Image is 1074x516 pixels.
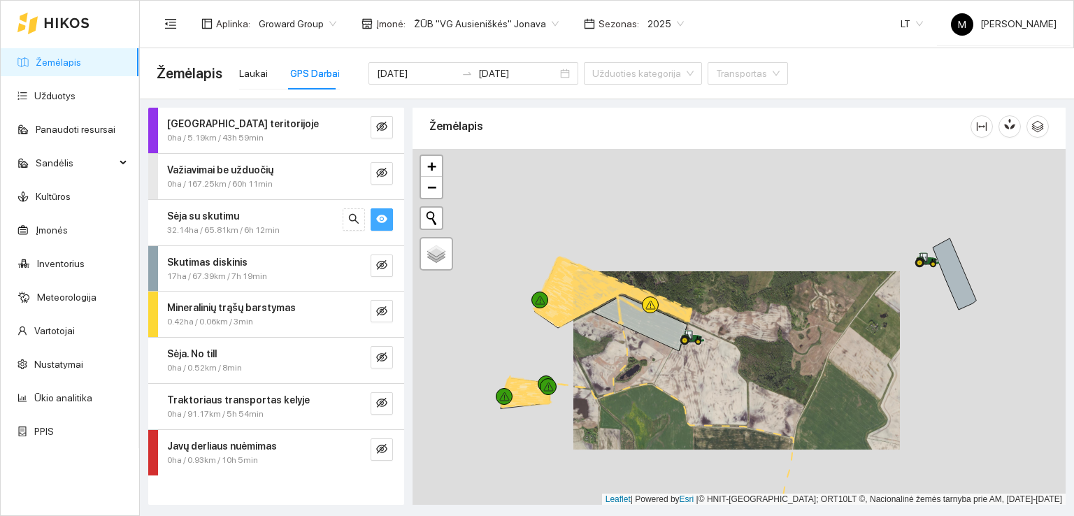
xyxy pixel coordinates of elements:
span: − [427,178,436,196]
a: Įmonės [36,224,68,236]
span: Sezonas : [599,16,639,31]
span: 0ha / 5.19km / 43h 59min [167,131,264,145]
div: Laukai [239,66,268,81]
span: swap-right [461,68,473,79]
input: Pabaigos data [478,66,557,81]
div: | Powered by © HNIT-[GEOGRAPHIC_DATA]; ORT10LT ©, Nacionalinė žemės tarnyba prie AM, [DATE]-[DATE] [602,494,1066,506]
a: Užduotys [34,90,76,101]
span: eye-invisible [376,121,387,134]
span: [PERSON_NAME] [951,18,1057,29]
span: Groward Group [259,13,336,34]
div: GPS Darbai [290,66,340,81]
button: eye-invisible [371,162,393,185]
span: 0.42ha / 0.06km / 3min [167,315,253,329]
div: [GEOGRAPHIC_DATA] teritorijoje0ha / 5.19km / 43h 59mineye-invisible [148,108,404,153]
a: Esri [680,494,694,504]
span: 0ha / 0.52km / 8min [167,361,242,375]
span: Žemėlapis [157,62,222,85]
button: eye-invisible [371,438,393,461]
span: Sandėlis [36,149,115,177]
strong: Javų derliaus nuėmimas [167,440,277,452]
div: Žemėlapis [429,106,971,146]
strong: Sėja. No till [167,348,217,359]
span: 17ha / 67.39km / 7h 19min [167,270,267,283]
button: eye [371,208,393,231]
div: Sėja su skutimu32.14ha / 65.81km / 6h 12minsearcheye [148,200,404,245]
div: Sėja. No till0ha / 0.52km / 8mineye-invisible [148,338,404,383]
span: ŽŪB "VG Ausieniškės" Jonava [414,13,559,34]
button: eye-invisible [371,300,393,322]
span: 0ha / 91.17km / 5h 54min [167,408,264,421]
span: eye-invisible [376,352,387,365]
input: Pradžios data [377,66,456,81]
span: Įmonė : [376,16,406,31]
span: shop [361,18,373,29]
span: eye-invisible [376,259,387,273]
a: Panaudoti resursai [36,124,115,135]
a: Zoom in [421,156,442,177]
span: menu-fold [164,17,177,30]
button: eye-invisible [371,116,393,138]
span: 32.14ha / 65.81km / 6h 12min [167,224,280,237]
a: Ūkio analitika [34,392,92,403]
strong: Sėja su skutimu [167,210,239,222]
strong: Mineralinių trąšų barstymas [167,302,296,313]
span: calendar [584,18,595,29]
div: Javų derliaus nuėmimas0ha / 0.93km / 10h 5mineye-invisible [148,430,404,475]
button: search [343,208,365,231]
span: LT [901,13,923,34]
strong: Skutimas diskinis [167,257,248,268]
a: Inventorius [37,258,85,269]
a: Leaflet [606,494,631,504]
div: Mineralinių trąšų barstymas0.42ha / 0.06km / 3mineye-invisible [148,292,404,337]
span: | [696,494,699,504]
button: column-width [971,115,993,138]
span: Aplinka : [216,16,250,31]
span: eye-invisible [376,443,387,457]
strong: Traktoriaus transportas kelyje [167,394,310,406]
span: 0ha / 0.93km / 10h 5min [167,454,258,467]
strong: Važiavimai be užduočių [167,164,273,175]
div: Skutimas diskinis17ha / 67.39km / 7h 19mineye-invisible [148,246,404,292]
span: eye-invisible [376,167,387,180]
a: Vartotojai [34,325,75,336]
a: Zoom out [421,177,442,198]
div: Traktoriaus transportas kelyje0ha / 91.17km / 5h 54mineye-invisible [148,384,404,429]
button: eye-invisible [371,392,393,415]
button: eye-invisible [371,346,393,368]
span: + [427,157,436,175]
a: Meteorologija [37,292,96,303]
span: to [461,68,473,79]
span: eye-invisible [376,397,387,410]
a: Layers [421,238,452,269]
button: Initiate a new search [421,208,442,229]
a: Nustatymai [34,359,83,370]
span: search [348,213,359,227]
a: PPIS [34,426,54,437]
span: eye [376,213,387,227]
div: Važiavimai be užduočių0ha / 167.25km / 60h 11mineye-invisible [148,154,404,199]
span: column-width [971,121,992,132]
span: 2025 [647,13,684,34]
span: 0ha / 167.25km / 60h 11min [167,178,273,191]
a: Kultūros [36,191,71,202]
span: eye-invisible [376,306,387,319]
a: Žemėlapis [36,57,81,68]
button: menu-fold [157,10,185,38]
span: M [958,13,966,36]
button: eye-invisible [371,255,393,277]
span: layout [201,18,213,29]
strong: [GEOGRAPHIC_DATA] teritorijoje [167,118,319,129]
